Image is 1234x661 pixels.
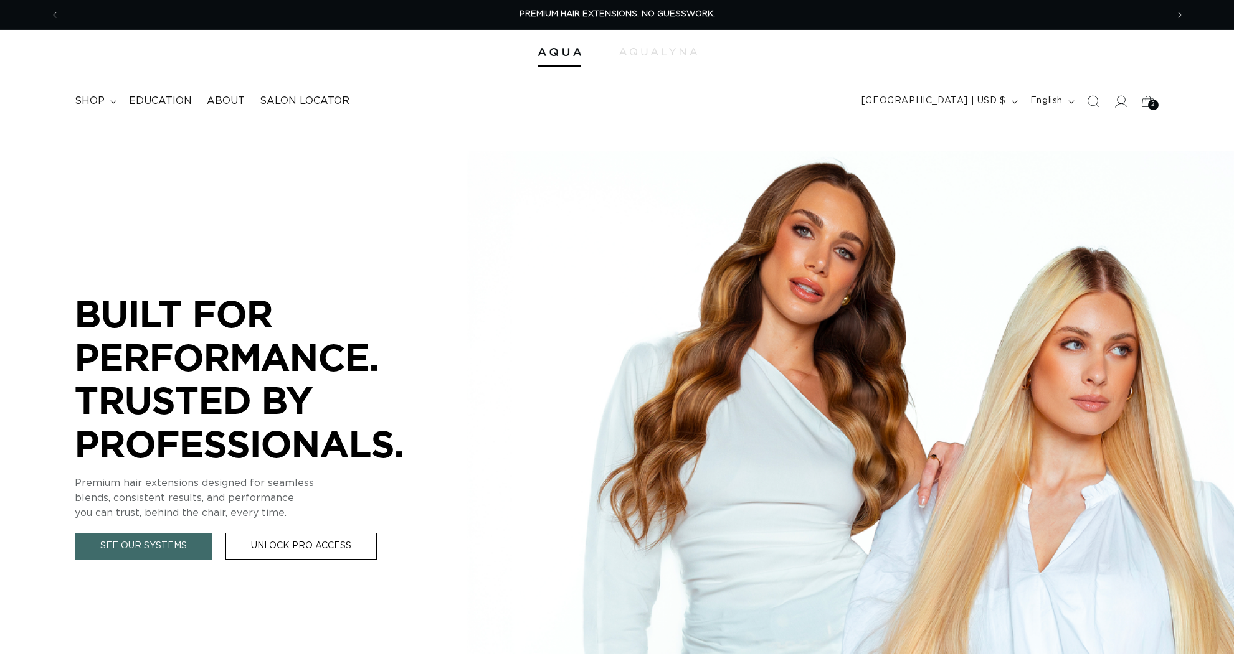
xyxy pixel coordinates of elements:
[861,95,1006,108] span: [GEOGRAPHIC_DATA] | USD $
[67,87,121,115] summary: shop
[129,95,192,108] span: Education
[1023,90,1080,113] button: English
[252,87,357,115] a: Salon Locator
[41,3,69,27] button: Previous announcement
[1166,3,1194,27] button: Next announcement
[1030,95,1063,108] span: English
[75,533,212,560] a: See Our Systems
[75,476,449,520] p: Premium hair extensions designed for seamless blends, consistent results, and performance you can...
[75,95,105,108] span: shop
[260,95,349,108] span: Salon Locator
[75,292,449,465] p: BUILT FOR PERFORMANCE. TRUSTED BY PROFESSIONALS.
[1151,100,1156,110] span: 2
[1080,88,1107,115] summary: Search
[520,10,715,18] span: PREMIUM HAIR EXTENSIONS. NO GUESSWORK.
[199,87,252,115] a: About
[619,48,697,55] img: aqualyna.com
[854,90,1023,113] button: [GEOGRAPHIC_DATA] | USD $
[538,48,581,57] img: Aqua Hair Extensions
[225,533,377,560] a: Unlock Pro Access
[207,95,245,108] span: About
[121,87,199,115] a: Education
